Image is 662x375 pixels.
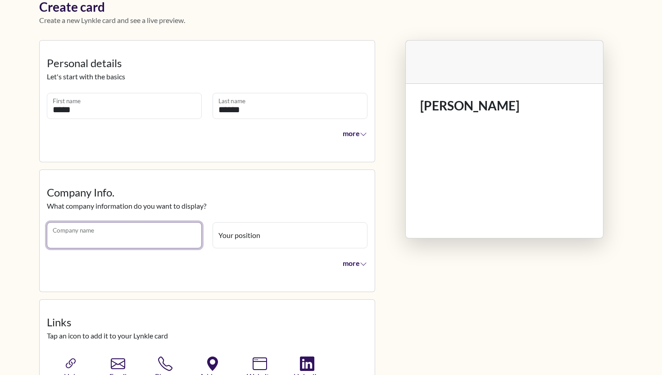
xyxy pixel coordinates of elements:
span: more [343,129,367,137]
p: Tap an icon to add it to your Lynkle card [47,330,367,341]
legend: Personal details [47,55,367,71]
span: more [343,259,367,267]
button: more [337,254,367,272]
p: Let's start with the basics [47,71,367,82]
p: What company information do you want to display? [47,201,367,211]
h1: [PERSON_NAME] [420,98,589,114]
legend: Company Info. [47,184,367,201]
button: more [337,124,367,142]
div: Lynkle card preview [386,40,623,260]
legend: Links [47,314,367,330]
p: Create a new Lynkle card and see a live preview. [39,15,623,26]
